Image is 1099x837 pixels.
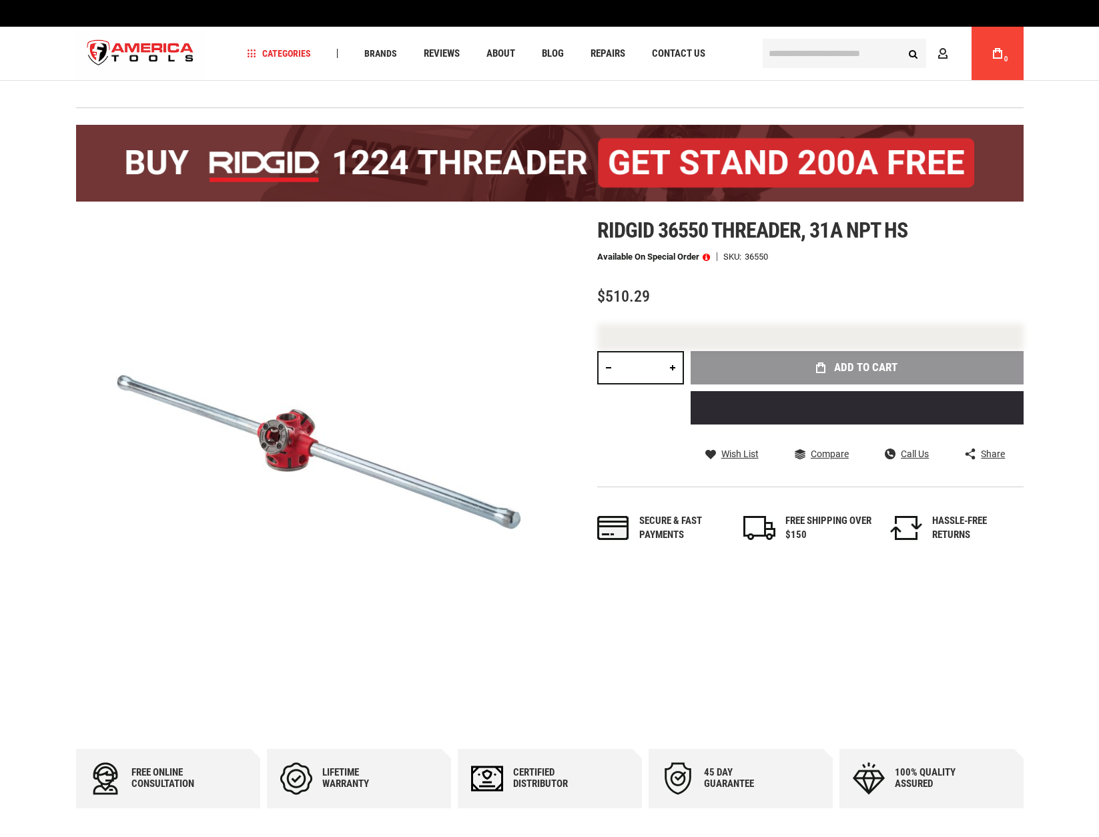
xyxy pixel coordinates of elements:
a: store logo [76,29,206,79]
span: About [486,49,515,59]
div: Secure & fast payments [639,514,726,543]
div: Free online consultation [131,767,212,790]
span: Reviews [424,49,460,59]
img: shipping [743,516,775,540]
span: Blog [542,49,564,59]
a: Compare [795,448,849,460]
div: Lifetime warranty [322,767,402,790]
div: FREE SHIPPING OVER $150 [785,514,872,543]
img: returns [890,516,922,540]
div: 100% quality assured [895,767,975,790]
a: Categories [241,45,317,63]
div: Certified Distributor [513,767,593,790]
a: Brands [358,45,403,63]
p: Available on Special Order [597,252,710,262]
a: About [480,45,521,63]
img: BOGO: Buy the RIDGID® 1224 Threader (26092), get the 92467 200A Stand FREE! [76,125,1024,202]
span: Categories [247,49,311,58]
a: 0 [985,27,1010,80]
span: Call Us [901,449,929,459]
img: payments [597,516,629,540]
span: $510.29 [597,287,650,306]
a: Call Us [885,448,929,460]
span: Ridgid 36550 threader, 31a npt hs [597,218,907,243]
a: Repairs [585,45,631,63]
div: 36550 [745,252,768,261]
span: Contact Us [652,49,705,59]
span: Brands [364,49,397,58]
strong: SKU [723,252,745,261]
a: Blog [536,45,570,63]
div: HASSLE-FREE RETURNS [932,514,1019,543]
span: Repairs [591,49,625,59]
span: 0 [1004,55,1008,63]
button: Search [901,41,926,66]
div: 45 day Guarantee [704,767,784,790]
span: Share [981,449,1005,459]
span: Wish List [721,449,759,459]
a: Contact Us [646,45,711,63]
img: main product photo [76,218,550,692]
img: America Tools [76,29,206,79]
a: Wish List [705,448,759,460]
a: Reviews [418,45,466,63]
span: Compare [811,449,849,459]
